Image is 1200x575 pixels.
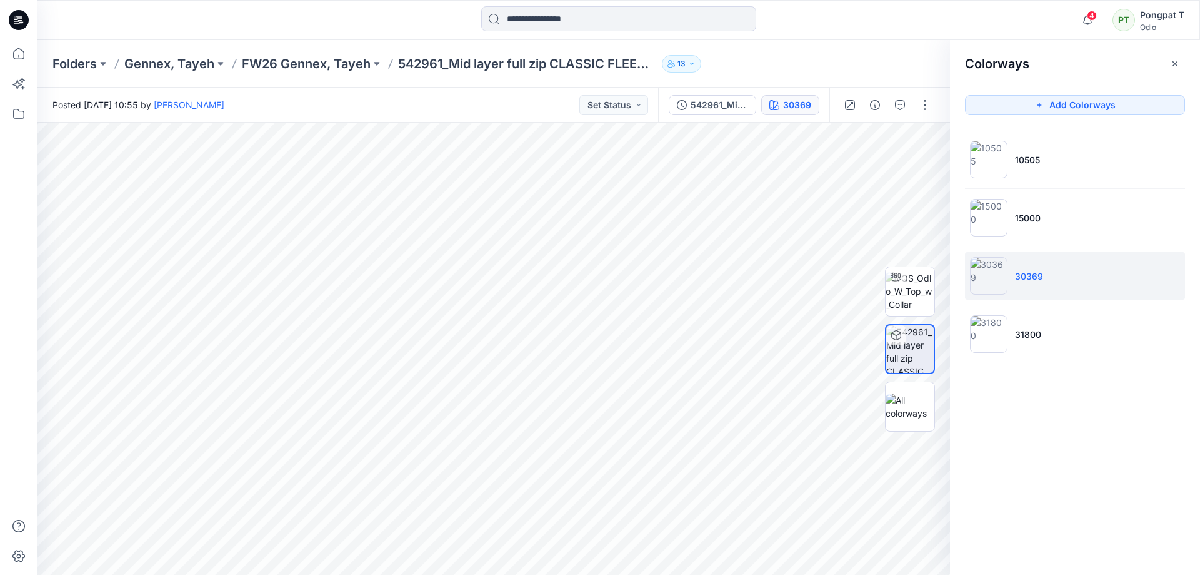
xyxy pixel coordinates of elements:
p: 542961_Mid layer full zip CLASSIC FLEECE_SMS_3D [398,55,657,73]
button: 13 [662,55,701,73]
div: Pongpat T [1140,8,1184,23]
img: 10505 [970,141,1007,178]
a: FW26 Gennex, Tayeh [242,55,371,73]
p: 30369 [1015,270,1043,283]
h2: Colorways [965,56,1029,71]
a: Folders [52,55,97,73]
img: VQS_Odlo_W_Top_w_Collar [886,272,934,311]
img: 31800 [970,315,1007,353]
img: 30369 [970,257,1007,295]
p: 10505 [1015,153,1040,166]
button: 30369 [761,95,819,115]
span: Posted [DATE] 10:55 by [52,98,224,111]
div: PT [1112,9,1135,31]
div: Odlo [1140,23,1184,32]
button: 542961_Mid layer full zip CLASSIC FLEECE_SMS_3D [669,95,756,115]
p: 15000 [1015,211,1041,225]
div: 542961_Mid layer full zip CLASSIC FLEECE_SMS_3D [691,98,748,112]
a: [PERSON_NAME] [154,99,224,110]
button: Details [865,95,885,115]
button: Add Colorways [965,95,1185,115]
p: 31800 [1015,328,1041,341]
img: All colorways [886,394,934,420]
img: 15000 [970,199,1007,237]
img: 542961_Mid layer full zip CLASSIC FLEECE_SMS_3D 30369 [886,325,934,373]
a: Gennex, Tayeh [124,55,214,73]
div: 30369 [783,98,811,112]
span: 4 [1087,11,1097,21]
p: 13 [677,57,686,71]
